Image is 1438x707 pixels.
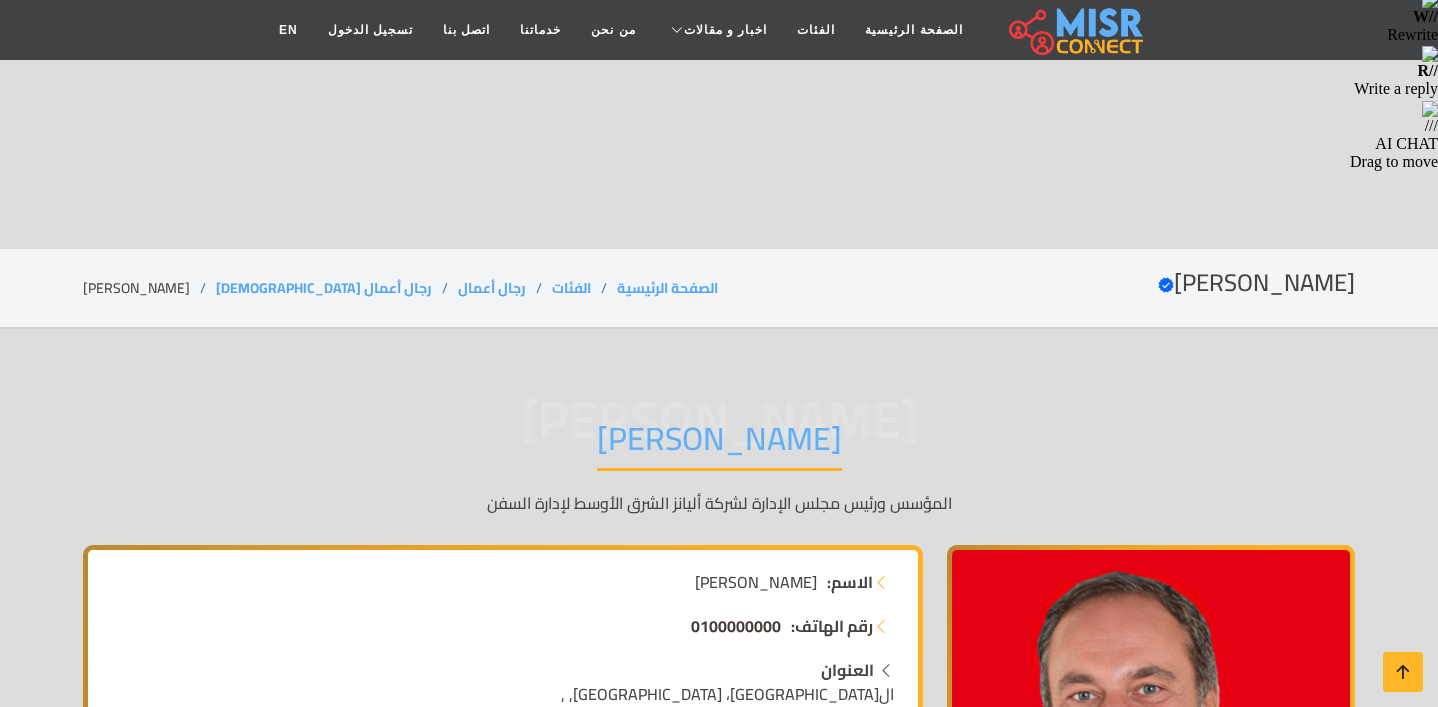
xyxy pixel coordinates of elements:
[1158,269,1355,298] h2: [PERSON_NAME]
[83,491,1355,515] p: المؤسس ورئيس مجلس الإدارة لشركة أليانز الشرق الأوسط لإدارة السفن
[1158,277,1174,293] svg: Verified account
[821,655,874,685] strong: العنوان
[691,614,781,638] a: 0100000000
[458,275,526,301] a: رجال أعمال
[691,611,781,641] span: 0100000000
[827,570,873,594] strong: الاسم:
[1422,101,1438,117] img: main.svg
[1413,8,1438,25] b: W
[791,614,873,638] strong: رقم الهاتف:
[1418,62,1438,79] b: R
[83,278,216,299] li: [PERSON_NAME]
[617,275,718,301] a: الصفحة الرئيسية
[1429,62,1438,79] span: //
[695,570,817,594] span: [PERSON_NAME]
[1429,8,1438,25] span: //
[597,419,842,470] h1: [PERSON_NAME]
[216,275,432,301] a: رجال أعمال [DEMOGRAPHIC_DATA]
[1422,46,1438,62] img: arrows-flip-backward.svg
[552,275,591,301] a: الفئات
[1429,117,1438,134] span: //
